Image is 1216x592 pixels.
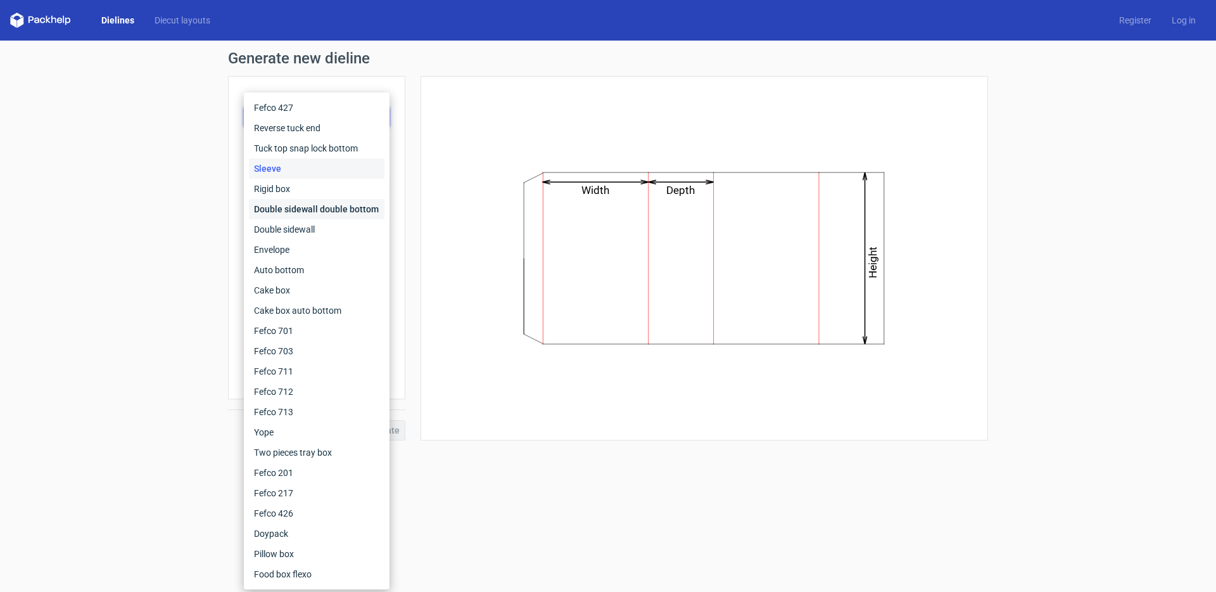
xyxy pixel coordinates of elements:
a: Register [1109,14,1162,27]
div: Cake box [249,280,384,300]
div: Food box flexo [249,564,384,584]
div: Fefco 712 [249,382,384,402]
div: Two pieces tray box [249,442,384,463]
div: Cake box auto bottom [249,300,384,321]
div: Fefco 713 [249,402,384,422]
div: Rigid box [249,179,384,199]
div: Fefco 201 [249,463,384,483]
text: Width [582,184,610,196]
div: Pillow box [249,544,384,564]
div: Fefco 217 [249,483,384,503]
text: Height [867,247,880,278]
label: Product template [244,92,389,105]
h1: Generate new dieline [228,51,988,66]
div: Auto bottom [249,260,384,280]
a: Dielines [91,14,144,27]
div: Tuck top snap lock bottom [249,138,384,158]
text: Depth [667,184,695,196]
div: Yope [249,422,384,442]
div: Doypack [249,524,384,544]
div: Sleeve [249,158,384,179]
div: Fefco 711 [249,361,384,382]
a: Diecut layouts [144,14,220,27]
a: Log in [1162,14,1206,27]
div: Double sidewall [249,219,384,240]
div: Fefco 426 [249,503,384,524]
div: Fefco 701 [249,321,384,341]
div: Fefco 703 [249,341,384,361]
div: Double sidewall double bottom [249,199,384,219]
div: Envelope [249,240,384,260]
div: Fefco 427 [249,98,384,118]
div: Reverse tuck end [249,118,384,138]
